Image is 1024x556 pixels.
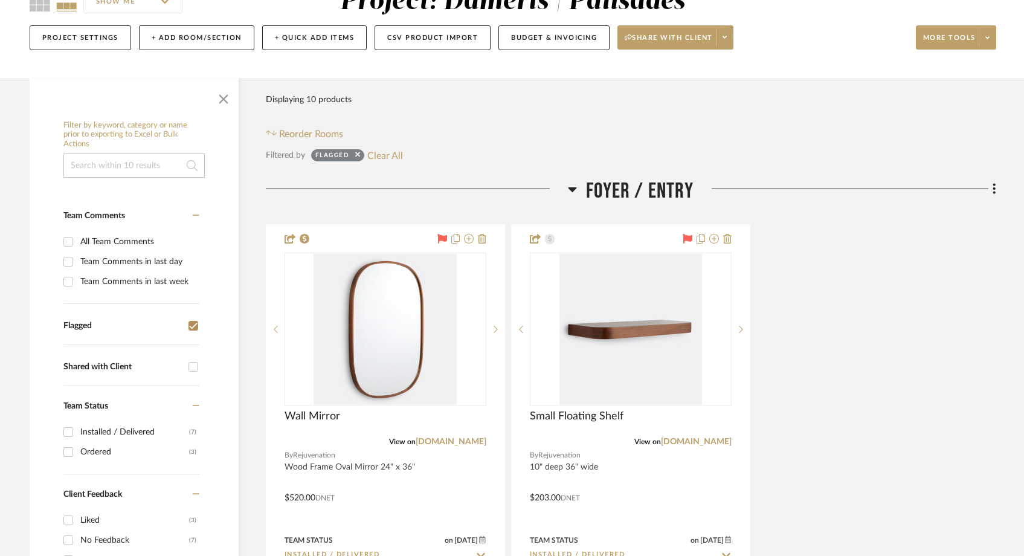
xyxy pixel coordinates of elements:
[375,25,491,50] button: CSV Product Import
[266,127,344,141] button: Reorder Rooms
[63,121,205,149] h6: Filter by keyword, category or name prior to exporting to Excel or Bulk Actions
[80,511,189,530] div: Liked
[538,450,581,461] span: Rejuvenation
[916,25,996,50] button: More tools
[80,422,189,442] div: Installed / Delivered
[139,25,254,50] button: + Add Room/Section
[279,127,343,141] span: Reorder Rooms
[389,438,416,445] span: View on
[80,252,196,271] div: Team Comments in last day
[285,450,293,461] span: By
[189,422,196,442] div: (7)
[530,410,623,423] span: Small Floating Shelf
[63,154,205,178] input: Search within 10 results
[189,531,196,550] div: (7)
[416,438,486,446] a: [DOMAIN_NAME]
[80,232,196,251] div: All Team Comments
[634,438,661,445] span: View on
[80,531,189,550] div: No Feedback
[699,536,725,545] span: [DATE]
[30,25,131,50] button: Project Settings
[453,536,479,545] span: [DATE]
[559,254,702,405] img: Small Floating Shelf
[266,149,305,162] div: Filtered by
[189,442,196,462] div: (3)
[586,178,694,204] span: Foyer / Entry
[63,362,182,372] div: Shared with Client
[315,151,350,163] div: Flagged
[367,147,403,163] button: Clear All
[314,254,456,405] img: Wall Mirror
[63,321,182,331] div: Flagged
[530,535,578,546] div: Team Status
[498,25,610,50] button: Budget & Invoicing
[617,25,733,50] button: Share with client
[211,85,236,109] button: Close
[80,272,196,291] div: Team Comments in last week
[63,212,125,220] span: Team Comments
[63,402,108,410] span: Team Status
[530,450,538,461] span: By
[445,537,453,544] span: on
[262,25,367,50] button: + Quick Add Items
[266,88,352,112] div: Displaying 10 products
[293,450,335,461] span: Rejuvenation
[285,410,340,423] span: Wall Mirror
[625,33,713,51] span: Share with client
[80,442,189,462] div: Ordered
[63,490,122,499] span: Client Feedback
[691,537,699,544] span: on
[661,438,732,446] a: [DOMAIN_NAME]
[923,33,976,51] span: More tools
[189,511,196,530] div: (3)
[285,535,333,546] div: Team Status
